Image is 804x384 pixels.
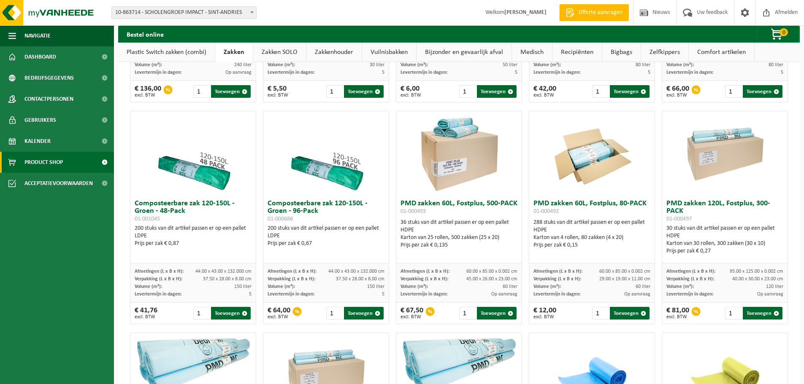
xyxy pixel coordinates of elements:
[401,284,428,289] span: Volume (m³):
[370,62,384,67] span: 30 liter
[689,43,754,62] a: Comfort artikelen
[344,85,384,98] button: Toevoegen
[306,43,362,62] a: Zakkenhouder
[268,314,290,320] span: excl. BTW
[599,277,650,282] span: 29.00 x 19.00 x 11.00 cm
[757,292,783,297] span: Op aanvraag
[666,216,692,222] span: 01-000497
[515,70,517,75] span: 5
[533,219,650,249] div: 288 stuks van dit artikel passen er op een pallet
[683,111,767,196] img: 01-000497
[533,200,650,217] h3: PMD zakken 60L, Fostplus, 80-PACK
[401,62,428,67] span: Volume (m³):
[533,234,650,242] div: Karton van 4 rollen, 80 zakken (4 x 20)
[401,85,421,98] div: € 6,00
[135,232,252,240] div: LDPE
[24,67,74,89] span: Bedrijfsgegevens
[328,269,384,274] span: 44.00 x 43.00 x 132.000 cm
[533,277,581,282] span: Verpakking (L x B x H):
[533,93,556,98] span: excl. BTW
[193,85,211,98] input: 1
[118,26,172,42] h2: Bestel online
[503,284,517,289] span: 60 liter
[666,277,714,282] span: Verpakking (L x B x H):
[24,152,63,173] span: Product Shop
[766,284,783,289] span: 120 liter
[666,232,783,240] div: HDPE
[533,269,582,274] span: Afmetingen (L x B x H):
[211,85,251,98] button: Toevoegen
[225,70,252,75] span: Op aanvraag
[610,307,650,320] button: Toevoegen
[466,269,517,274] span: 60.00 x 85.00 x 0.002 cm
[401,93,421,98] span: excl. BTW
[769,62,783,67] span: 80 liter
[24,46,56,67] span: Dashboard
[195,269,252,274] span: 44.00 x 43.00 x 132.000 cm
[135,307,157,320] div: € 41,76
[135,85,161,98] div: € 136,00
[459,85,476,98] input: 1
[666,307,689,320] div: € 81,00
[732,277,783,282] span: 40.00 x 30.00 x 23.00 cm
[666,269,715,274] span: Afmetingen (L x B x H):
[666,62,694,67] span: Volume (m³):
[666,240,783,247] div: Karton van 30 rollen, 300 zakken (30 x 10)
[533,242,650,249] div: Prijs per zak € 0,15
[512,43,552,62] a: Medisch
[401,226,517,234] div: HDPE
[552,43,602,62] a: Recipiënten
[401,269,449,274] span: Afmetingen (L x B x H):
[268,62,295,67] span: Volume (m³):
[135,225,252,247] div: 200 stuks van dit artikel passen er op een pallet
[504,9,547,16] strong: [PERSON_NAME]
[268,216,293,222] span: 01-000686
[466,277,517,282] span: 45.00 x 26.00 x 23.00 cm
[666,225,783,255] div: 30 stuks van dit artikel passen er op een pallet
[135,277,182,282] span: Verpakking (L x B x H):
[648,70,650,75] span: 5
[533,226,650,234] div: HDPE
[253,43,306,62] a: Zakken SOLO
[211,307,251,320] button: Toevoegen
[268,284,295,289] span: Volume (m³):
[459,307,476,320] input: 1
[151,111,236,196] img: 01-001045
[730,269,783,274] span: 95.00 x 125.00 x 0.002 cm
[326,307,344,320] input: 1
[268,200,384,223] h3: Composteerbare zak 120-150L - Groen - 96-Pack
[636,62,650,67] span: 80 liter
[111,6,257,19] span: 10-863714 - SCHOLENGROEP IMPACT - SINT-ANDRIES
[135,200,252,223] h3: Composteerbare zak 120-150L - Groen - 48-Pack
[24,110,56,131] span: Gebruikers
[592,307,609,320] input: 1
[533,85,556,98] div: € 42,00
[533,70,580,75] span: Levertermijn in dagen:
[382,292,384,297] span: 5
[284,111,368,196] img: 01-000686
[234,284,252,289] span: 150 liter
[725,85,742,98] input: 1
[268,292,314,297] span: Levertermijn in dagen:
[135,284,162,289] span: Volume (m³):
[326,85,344,98] input: 1
[533,314,556,320] span: excl. BTW
[533,292,580,297] span: Levertermijn in dagen:
[401,277,448,282] span: Verpakking (L x B x H):
[666,85,689,98] div: € 66,00
[362,43,416,62] a: Vuilnisbakken
[666,284,694,289] span: Volume (m³):
[533,208,559,215] span: 01-000492
[268,70,314,75] span: Levertermijn in dagen:
[215,43,253,62] a: Zakken
[599,269,650,274] span: 60.00 x 85.00 x 0.002 cm
[533,284,561,289] span: Volume (m³):
[24,25,51,46] span: Navigatie
[550,111,634,196] img: 01-000492
[367,284,384,289] span: 150 liter
[743,307,782,320] button: Toevoegen
[118,43,215,62] a: Plastic Switch zakken (combi)
[135,216,160,222] span: 01-001045
[401,242,517,249] div: Prijs per zak € 0,135
[401,200,517,217] h3: PMD zakken 60L, Fostplus, 500-PACK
